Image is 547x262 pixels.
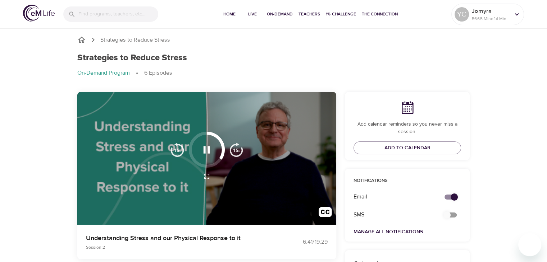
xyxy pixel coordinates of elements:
nav: breadcrumb [77,69,470,78]
span: On-Demand [267,10,293,18]
img: logo [23,5,55,22]
p: On-Demand Program [77,69,130,77]
img: open_caption.svg [319,207,332,220]
span: 1% Challenge [326,10,356,18]
div: YC [455,7,469,22]
button: Transcript/Closed Captions (c) [314,203,336,225]
span: The Connection [362,10,398,18]
p: Understanding Stress and our Physical Response to it [86,233,265,243]
p: Session 2 [86,244,265,251]
p: Add calendar reminders so you never miss a session. [354,121,461,136]
nav: breadcrumb [77,36,470,44]
p: Jomyra [472,7,510,15]
h1: Strategies to Reduce Stress [77,53,187,63]
p: Strategies to Reduce Stress [100,36,170,44]
p: 5665 Mindful Minutes [472,15,510,22]
img: 15s_next.svg [229,142,243,157]
span: Teachers [298,10,320,18]
div: 6:41 / 19:29 [274,238,328,246]
p: 6 Episodes [144,69,172,77]
p: Notifications [354,177,461,184]
button: Add to Calendar [354,141,461,155]
div: Email [349,188,436,205]
span: Live [244,10,261,18]
input: Find programs, teachers, etc... [78,6,158,22]
span: Home [221,10,238,18]
iframe: Button to launch messaging window [518,233,541,256]
img: 15s_prev.svg [170,142,184,157]
a: Manage All Notifications [354,229,423,235]
div: SMS [349,206,436,223]
span: Add to Calendar [384,144,430,153]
